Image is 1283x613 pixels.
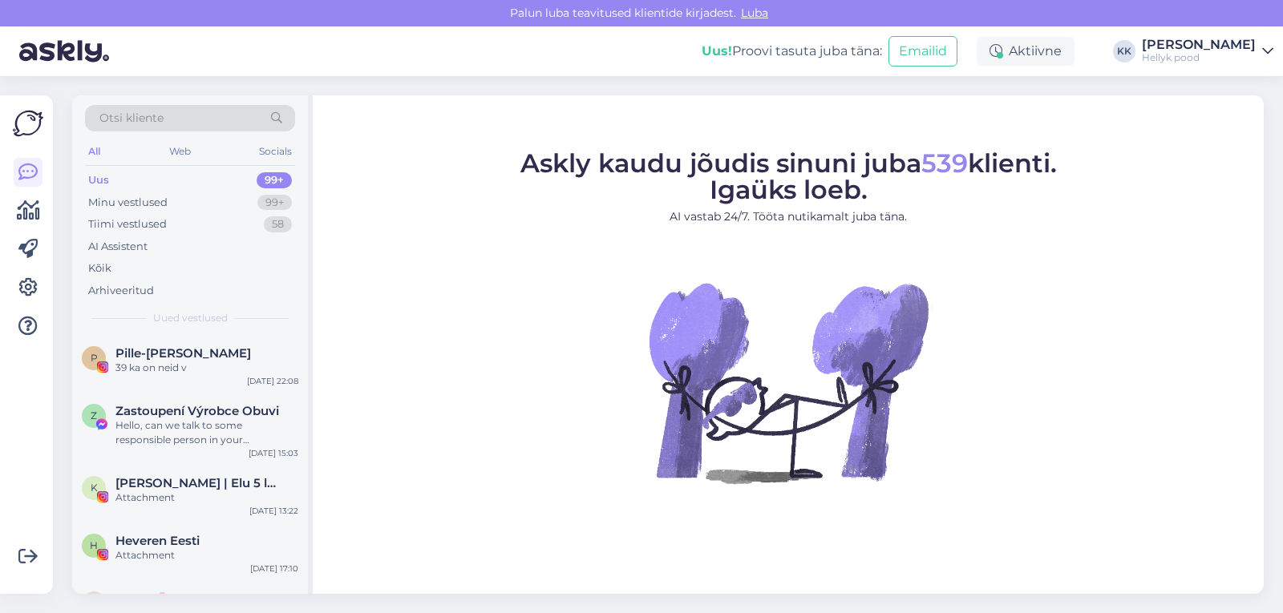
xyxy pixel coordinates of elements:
[88,172,109,188] div: Uus
[115,476,282,490] span: Kristiina Kruus | Elu 5 lapsega
[115,548,298,563] div: Attachment
[250,563,298,575] div: [DATE] 17:10
[166,141,194,162] div: Web
[520,147,1057,205] span: Askly kaudu jõudis sinuni juba klienti. Igaüks loeb.
[257,172,292,188] div: 99+
[702,42,882,61] div: Proovi tasuta juba täna:
[1142,38,1273,64] a: [PERSON_NAME]Hellyk pood
[264,216,292,232] div: 58
[736,6,773,20] span: Luba
[1113,40,1135,63] div: KK
[115,361,298,375] div: 39 ka on neid v
[88,260,111,276] div: Kõik
[88,283,154,299] div: Arhiveeritud
[90,539,98,551] span: H
[249,505,298,517] div: [DATE] 13:22
[1142,51,1256,64] div: Hellyk pood
[247,375,298,387] div: [DATE] 22:08
[520,208,1057,225] p: AI vastab 24/7. Tööta nutikamalt juba täna.
[85,141,103,162] div: All
[644,238,933,526] img: No Chat active
[256,141,295,162] div: Socials
[91,482,98,494] span: K
[115,418,298,447] div: Hello, can we talk to some responsible person in your shop/company? There have been some preorder...
[702,43,732,58] b: Uus!
[257,195,292,211] div: 99+
[249,447,298,459] div: [DATE] 15:03
[99,110,164,127] span: Otsi kliente
[88,216,167,232] div: Tiimi vestlused
[977,37,1075,66] div: Aktiivne
[91,409,97,421] span: Z
[921,147,968,179] span: 539
[91,352,98,364] span: P
[888,36,957,67] button: Emailid
[153,311,228,325] span: Uued vestlused
[115,346,251,361] span: Pille-Riin Tammik
[1142,38,1256,51] div: [PERSON_NAME]
[115,591,170,606] span: Andra 🌸
[88,239,148,255] div: AI Assistent
[13,108,43,139] img: Askly Logo
[115,490,298,505] div: Attachment
[115,534,200,548] span: Heveren Eesti
[88,195,168,211] div: Minu vestlused
[115,404,279,418] span: Zastoupení Výrobce Obuvi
